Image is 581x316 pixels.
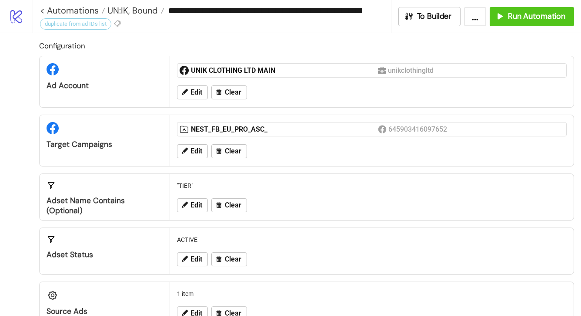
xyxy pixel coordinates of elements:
[225,147,241,155] span: Clear
[177,85,208,99] button: Edit
[398,7,461,26] button: To Builder
[47,139,163,150] div: Target Campaigns
[388,124,449,135] div: 645903416097652
[47,81,163,91] div: Ad Account
[174,285,570,302] div: 1 item
[190,201,202,209] span: Edit
[490,7,574,26] button: Run Automation
[190,147,202,155] span: Edit
[177,252,208,266] button: Edit
[40,6,105,15] a: < Automations
[190,88,202,96] span: Edit
[39,40,574,51] h2: Configuration
[190,255,202,263] span: Edit
[174,231,570,248] div: ACTIVE
[105,6,164,15] a: UN:IK, Bound
[105,5,158,16] span: UN:IK, Bound
[417,11,452,21] span: To Builder
[225,255,241,263] span: Clear
[211,198,247,212] button: Clear
[191,66,378,75] div: UNIK CLOTHING LTD MAIN
[211,252,247,266] button: Clear
[191,125,378,134] div: NEST_FB_EU_PRO_ASC_
[464,7,486,26] button: ...
[47,196,163,216] div: Adset Name contains (optional)
[47,250,163,260] div: Adset Status
[177,198,208,212] button: Edit
[177,144,208,158] button: Edit
[211,85,247,99] button: Clear
[508,11,565,21] span: Run Automation
[225,201,241,209] span: Clear
[225,88,241,96] span: Clear
[174,177,570,194] div: "TIER"
[211,144,247,158] button: Clear
[388,65,435,76] div: unikclothingltd
[40,18,111,30] div: duplicate from ad IDs list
